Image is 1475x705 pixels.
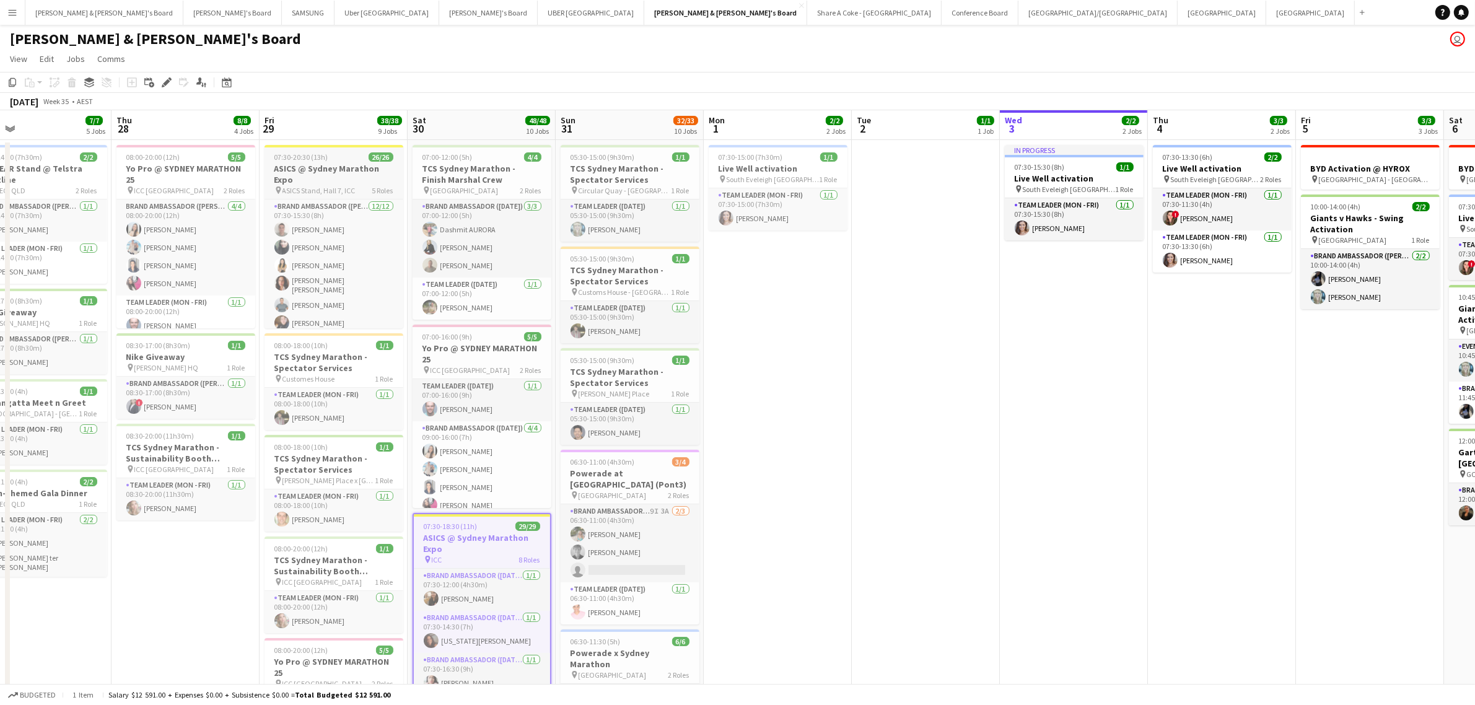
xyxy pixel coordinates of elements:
app-job-card: 08:00-18:00 (10h)1/1TCS Sydney Marathon - Spectator Services Customes House1 RoleTeam Leader (Mon... [265,333,403,430]
span: ICC [GEOGRAPHIC_DATA] [282,577,362,587]
span: 2 Roles [668,670,689,680]
span: 06:30-11:00 (4h30m) [571,457,635,466]
app-user-avatar: Andy Husen [1450,32,1465,46]
button: SAMSUNG [282,1,335,25]
app-card-role: Brand Ambassador ([PERSON_NAME])12/1207:30-15:30 (8h)[PERSON_NAME][PERSON_NAME][PERSON_NAME][PERS... [265,199,403,443]
span: Customs House - [GEOGRAPHIC_DATA] [579,287,672,297]
div: BYD Activation @ HYROX [GEOGRAPHIC_DATA] - [GEOGRAPHIC_DATA] [1301,145,1440,190]
span: [PERSON_NAME] HQ [134,363,199,372]
span: Fri [1301,115,1311,126]
span: 30 [411,121,426,136]
span: 07:30-15:00 (7h30m) [719,152,783,162]
app-card-role: Team Leader (Mon - Fri)1/108:00-20:00 (12h)[PERSON_NAME] [265,591,403,633]
span: 1 Role [79,499,97,509]
span: 1 Role [820,175,838,184]
span: Fri [265,115,274,126]
span: 48/48 [525,116,550,125]
app-card-role: Brand Ambassador ([PERSON_NAME])4/408:00-20:00 (12h)[PERSON_NAME][PERSON_NAME][PERSON_NAME][PERSO... [116,199,255,296]
h3: TCS Sydney Marathon - Spectator Services [265,351,403,374]
button: [PERSON_NAME] & [PERSON_NAME]'s Board [644,1,807,25]
span: ! [1172,211,1180,218]
div: 08:00-20:00 (12h)5/5Yo Pro @ SYDNEY MARATHON 25 ICC [GEOGRAPHIC_DATA]2 RolesBrand Ambassador ([PE... [116,145,255,328]
span: ICC [GEOGRAPHIC_DATA] [134,465,214,474]
app-card-role: Team Leader ([DATE])1/107:00-12:00 (5h)[PERSON_NAME] [413,278,551,320]
h3: TCS Sydney Marathon - Spectator Services [561,163,699,185]
span: 05:30-15:00 (9h30m) [571,356,635,365]
app-job-card: 08:30-20:00 (11h30m)1/1TCS Sydney Marathon - Sustainability Booth Support ICC [GEOGRAPHIC_DATA]1 ... [116,424,255,520]
span: [GEOGRAPHIC_DATA] - [GEOGRAPHIC_DATA] [1319,175,1430,184]
h3: BYD Activation @ HYROX [1301,163,1440,174]
span: 1/1 [228,341,245,350]
span: Jobs [66,53,85,64]
app-card-role: Team Leader (Mon - Fri)1/108:00-20:00 (12h)[PERSON_NAME] [116,296,255,338]
span: 1 Role [375,476,393,485]
span: 05:30-15:00 (9h30m) [571,152,635,162]
h3: Powerade at [GEOGRAPHIC_DATA] (Pont3) [561,468,699,490]
div: 07:30-13:30 (6h)2/2Live Well activation South Eveleigh [GEOGRAPHIC_DATA]2 RolesTeam Leader (Mon -... [1153,145,1292,273]
span: 31 [559,121,576,136]
app-card-role: Team Leader ([DATE])1/105:30-15:00 (9h30m)[PERSON_NAME] [561,301,699,343]
button: Budgeted [6,688,58,702]
span: 26/26 [369,152,393,162]
span: 29/29 [515,522,540,531]
span: 1 Role [672,389,689,398]
h3: TCS Sydney Marathon - Spectator Services [561,366,699,388]
app-card-role: Team Leader ([DATE])1/105:30-15:00 (9h30m)[PERSON_NAME] [561,403,699,445]
button: [GEOGRAPHIC_DATA] [1178,1,1266,25]
h3: Powerade x Sydney Marathon [561,647,699,670]
h3: TCS Sydney Marathon - Sustainability Booth Support [116,442,255,464]
app-job-card: 07:30-15:00 (7h30m)1/1Live Well activation South Eveleigh [GEOGRAPHIC_DATA]1 RoleTeam Leader (Mon... [709,145,847,230]
span: Mon [709,115,725,126]
div: 10:00-14:00 (4h)2/2Giants v Hawks - Swing Activation [GEOGRAPHIC_DATA]1 RoleBrand Ambassador ([PE... [1301,195,1440,309]
span: 1/1 [228,431,245,440]
span: 1 [707,121,725,136]
span: 08:00-20:00 (12h) [126,152,180,162]
app-job-card: 07:30-18:30 (11h)29/29ASICS @ Sydney Marathon Expo ICC8 RolesBrand Ambassador ([DATE])1/107:30-12... [413,513,551,696]
span: South Eveleigh [GEOGRAPHIC_DATA] [1023,185,1116,194]
div: 2 Jobs [826,126,846,136]
app-card-role: Brand Ambassador ([PERSON_NAME])1/108:30-17:00 (8h30m)![PERSON_NAME] [116,377,255,419]
span: 5/5 [228,152,245,162]
app-card-role: Team Leader (Mon - Fri)1/107:30-15:30 (8h)[PERSON_NAME] [1005,198,1144,240]
app-card-role: Brand Ambassador ([PERSON_NAME])2/210:00-14:00 (4h)[PERSON_NAME][PERSON_NAME] [1301,249,1440,309]
app-job-card: 08:30-17:00 (8h30m)1/1Nike Giveaway [PERSON_NAME] HQ1 RoleBrand Ambassador ([PERSON_NAME])1/108:3... [116,333,255,419]
span: 7/7 [85,116,103,125]
span: 1/1 [80,387,97,396]
span: Sat [413,115,426,126]
span: 1 Role [79,409,97,418]
span: 4/4 [524,152,541,162]
app-job-card: 07:30-20:30 (13h)26/26ASICS @ Sydney Marathon Expo ASICS Stand, Hall 7, ICC5 RolesBrand Ambassado... [265,145,403,328]
h3: ASICS @ Sydney Marathon Expo [265,163,403,185]
button: UBER [GEOGRAPHIC_DATA] [538,1,644,25]
span: 1/1 [376,544,393,553]
span: 1/1 [672,152,689,162]
span: 1 Role [375,577,393,587]
span: [GEOGRAPHIC_DATA] [431,186,499,195]
h3: Yo Pro @ SYDNEY MARATHON 25 [413,343,551,365]
span: 2 Roles [668,491,689,500]
span: 2/2 [1264,152,1282,162]
button: [GEOGRAPHIC_DATA] [1266,1,1355,25]
span: 2 Roles [520,366,541,375]
span: 08:00-18:00 (10h) [274,341,328,350]
app-card-role: Brand Ambassador ([DATE])9I3A2/306:30-11:00 (4h30m)[PERSON_NAME][PERSON_NAME] [561,504,699,582]
span: 07:30-20:30 (13h) [274,152,328,162]
div: 10 Jobs [674,126,698,136]
span: 29 [263,121,274,136]
button: Share A Coke - [GEOGRAPHIC_DATA] [807,1,942,25]
h3: Live Well activation [1153,163,1292,174]
button: [PERSON_NAME] & [PERSON_NAME]'s Board [25,1,183,25]
span: 1/1 [376,442,393,452]
app-job-card: 08:00-20:00 (12h)1/1TCS Sydney Marathon - Sustainability Booth Support ICC [GEOGRAPHIC_DATA]1 Rol... [265,536,403,633]
span: 8/8 [234,116,251,125]
span: 4 [1151,121,1168,136]
span: ! [136,399,143,406]
div: Salary $12 591.00 + Expenses $0.00 + Subsistence $0.00 = [108,690,390,699]
span: 32/33 [673,116,698,125]
div: 06:30-11:00 (4h30m)3/4Powerade at [GEOGRAPHIC_DATA] (Pont3) [GEOGRAPHIC_DATA]2 RolesBrand Ambassa... [561,450,699,624]
h1: [PERSON_NAME] & [PERSON_NAME]'s Board [10,30,301,48]
a: Edit [35,51,59,67]
span: [PERSON_NAME] Place [579,389,650,398]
